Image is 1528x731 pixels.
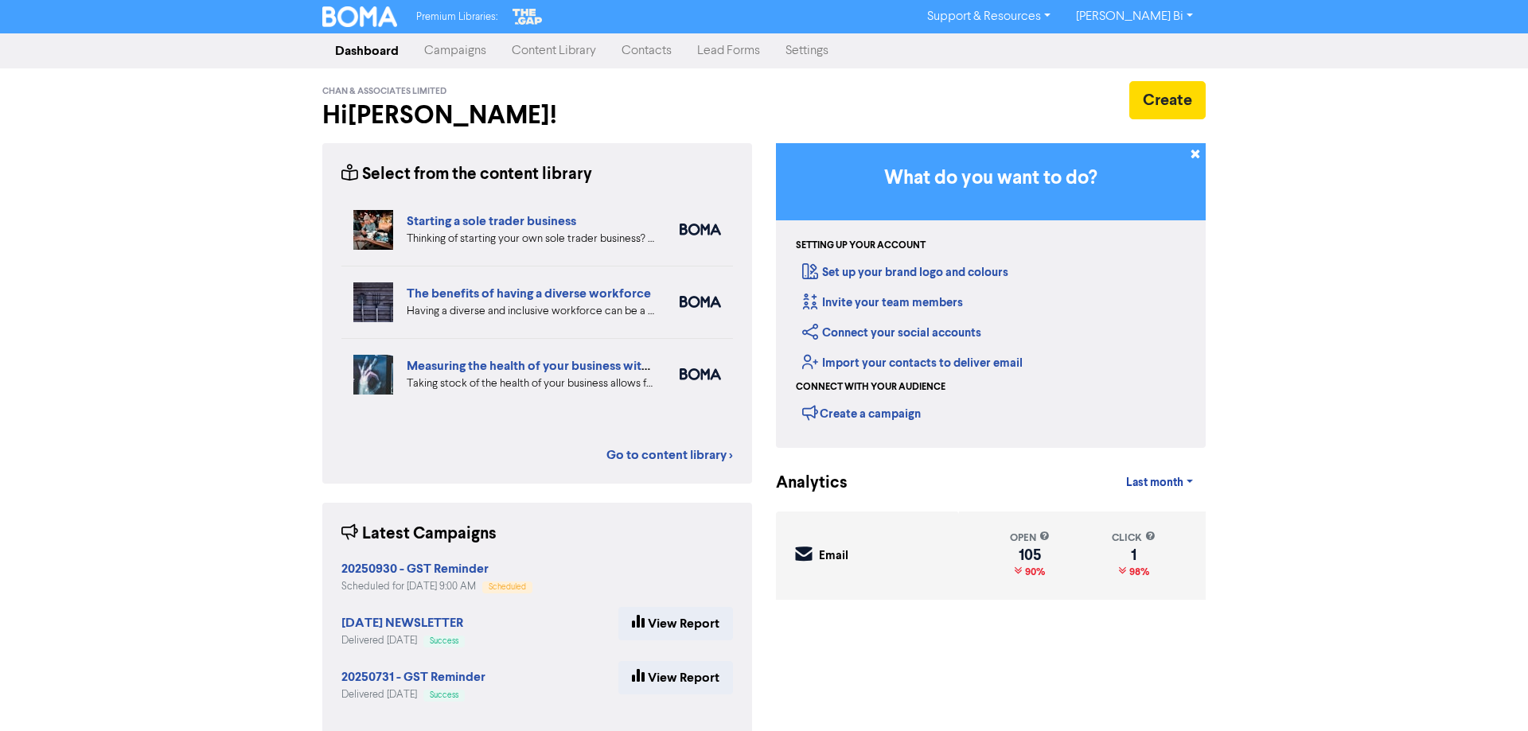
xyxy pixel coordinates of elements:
a: Invite your team members [802,295,963,310]
a: View Report [618,661,733,694]
img: BOMA Logo [322,6,397,27]
span: 98% [1126,566,1149,578]
a: Contacts [609,35,684,67]
div: Scheduled for [DATE] 9:00 AM [341,579,532,594]
a: Starting a sole trader business [407,213,576,229]
a: Content Library [499,35,609,67]
div: open [1010,531,1050,546]
h3: What do you want to do? [800,167,1182,190]
a: View Report [618,607,733,640]
img: The Gap [510,6,545,27]
strong: [DATE] NEWSLETTER [341,615,463,631]
span: 90% [1022,566,1045,578]
a: Lead Forms [684,35,773,67]
div: Setting up your account [796,239,926,253]
img: boma [680,224,721,235]
a: Last month [1113,467,1206,499]
a: 20250930 - GST Reminder [341,563,489,576]
div: Thinking of starting your own sole trader business? The Sole Trader Toolkit from the Ministry of ... [407,231,656,247]
div: Taking stock of the health of your business allows for more effective planning, early warning abo... [407,375,656,392]
button: Create [1129,81,1206,119]
div: 105 [1010,549,1050,562]
div: Create a campaign [802,401,921,425]
a: Settings [773,35,841,67]
a: [DATE] NEWSLETTER [341,617,463,630]
span: Scheduled [489,583,526,591]
div: Latest Campaigns [341,522,497,546]
a: 20250731 - GST Reminder [341,671,485,684]
span: Success [430,637,458,645]
strong: 20250731 - GST Reminder [341,669,485,685]
a: The benefits of having a diverse workforce [407,286,651,301]
div: Having a diverse and inclusive workforce can be a major boost for your business. We list four of ... [407,303,656,320]
div: Delivered [DATE] [341,687,485,702]
div: Connect with your audience [796,380,945,395]
strong: 20250930 - GST Reminder [341,561,489,577]
a: Campaigns [411,35,499,67]
div: Email [819,547,848,566]
a: Import your contacts to deliver email [802,356,1023,371]
div: Getting Started in BOMA [776,143,1206,448]
div: Select from the content library [341,162,592,187]
a: Go to content library > [606,445,733,465]
div: Delivered [DATE] [341,633,465,648]
div: Analytics [776,471,828,496]
span: Chan & Associates Limited [322,86,446,97]
a: Measuring the health of your business with ratio measures [407,358,735,374]
span: Premium Libraries: [416,12,497,22]
div: 1 [1112,549,1156,562]
span: Last month [1126,476,1183,490]
h2: Hi [PERSON_NAME] ! [322,100,752,130]
img: boma_accounting [680,368,721,380]
img: boma [680,296,721,308]
a: Support & Resources [914,4,1063,29]
a: [PERSON_NAME] Bi [1063,4,1206,29]
a: Connect your social accounts [802,325,981,340]
a: Set up your brand logo and colours [802,265,1008,280]
a: Dashboard [322,35,411,67]
div: click [1112,531,1156,546]
span: Success [430,691,458,699]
